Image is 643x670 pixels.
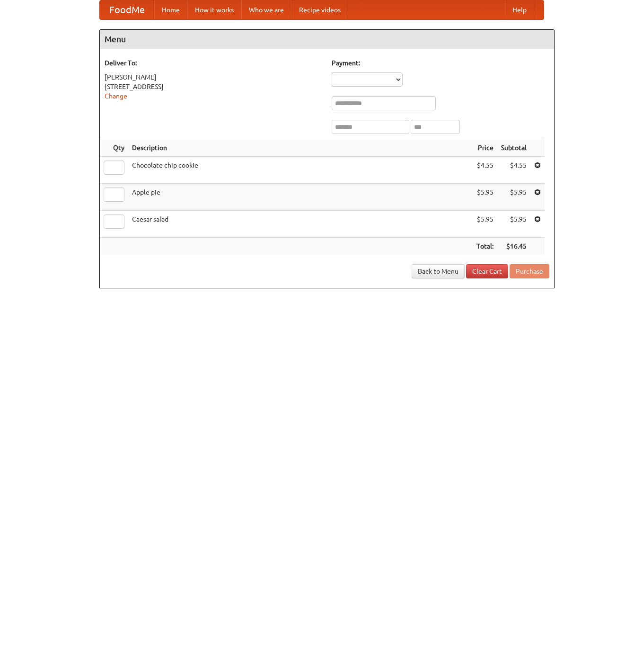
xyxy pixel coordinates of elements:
[473,211,497,238] td: $5.95
[105,82,322,91] div: [STREET_ADDRESS]
[505,0,534,19] a: Help
[291,0,348,19] a: Recipe videos
[497,211,530,238] td: $5.95
[497,157,530,184] td: $4.55
[100,0,154,19] a: FoodMe
[497,238,530,255] th: $16.45
[105,92,127,100] a: Change
[128,184,473,211] td: Apple pie
[412,264,465,278] a: Back to Menu
[100,30,554,49] h4: Menu
[105,58,322,68] h5: Deliver To:
[473,139,497,157] th: Price
[128,211,473,238] td: Caesar salad
[510,264,549,278] button: Purchase
[241,0,291,19] a: Who we are
[128,157,473,184] td: Chocolate chip cookie
[497,184,530,211] td: $5.95
[100,139,128,157] th: Qty
[497,139,530,157] th: Subtotal
[466,264,508,278] a: Clear Cart
[105,72,322,82] div: [PERSON_NAME]
[473,238,497,255] th: Total:
[473,184,497,211] td: $5.95
[473,157,497,184] td: $4.55
[332,58,549,68] h5: Payment:
[128,139,473,157] th: Description
[154,0,187,19] a: Home
[187,0,241,19] a: How it works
